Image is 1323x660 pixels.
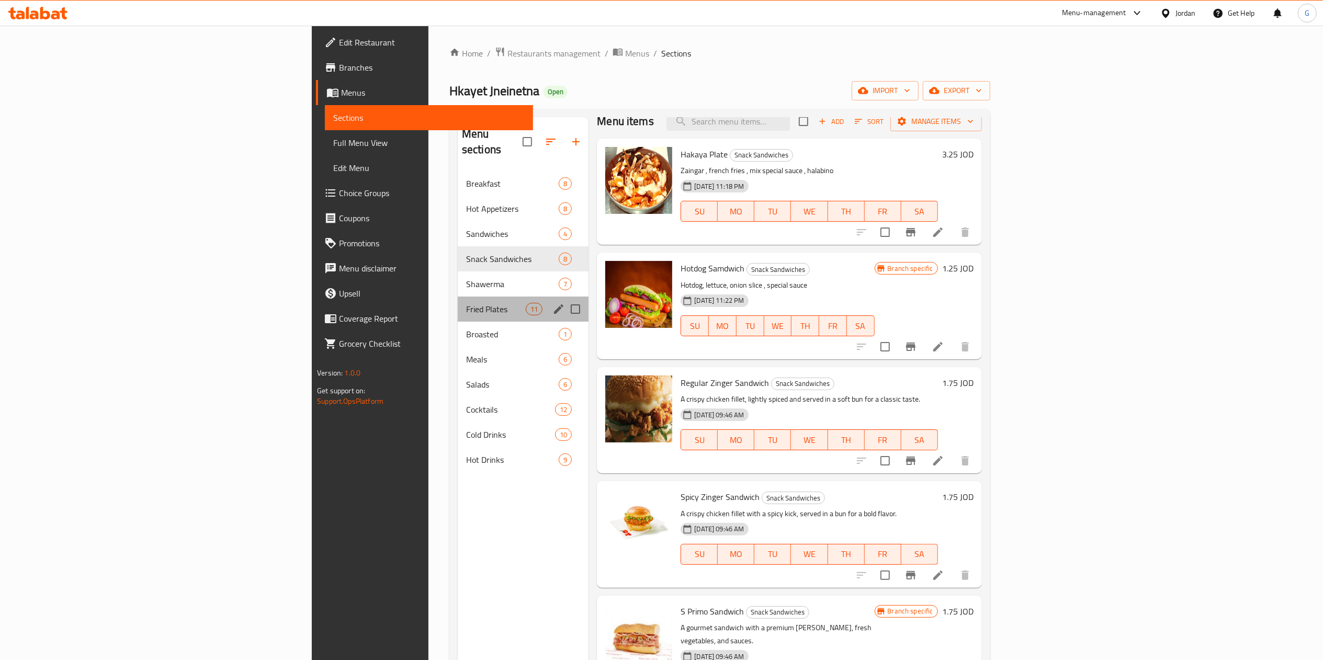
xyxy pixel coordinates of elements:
[890,112,982,131] button: Manage items
[559,227,572,240] div: items
[874,336,896,358] span: Select to update
[495,47,601,60] a: Restaurants management
[316,206,533,231] a: Coupons
[555,428,572,441] div: items
[1305,7,1309,19] span: G
[339,262,524,275] span: Menu disclaimer
[860,84,910,97] span: import
[754,429,791,450] button: TU
[466,278,559,290] span: Shawerma
[681,375,769,391] span: Regular Zinger Sandwich
[466,353,559,366] span: Meals
[747,606,809,618] span: Snack Sandwiches
[899,115,974,128] span: Manage items
[942,375,974,390] h6: 1.75 JOD
[466,428,555,441] div: Cold Drinks
[333,162,524,174] span: Edit Menu
[551,301,567,317] button: edit
[316,30,533,55] a: Edit Restaurant
[316,180,533,206] a: Choice Groups
[339,61,524,74] span: Branches
[325,105,533,130] a: Sections
[316,331,533,356] a: Grocery Checklist
[458,171,589,196] div: Breakfast8
[559,380,571,390] span: 6
[791,544,828,565] button: WE
[681,489,760,505] span: Spicy Zinger Sandwich
[605,261,672,328] img: Hotdog Samdwich
[747,264,809,276] span: Snack Sandwiches
[730,149,793,161] span: Snack Sandwiches
[906,547,934,562] span: SA
[815,113,848,130] button: Add
[942,604,974,619] h6: 1.75 JOD
[559,254,571,264] span: 8
[317,394,383,408] a: Support.OpsPlatform
[898,334,923,359] button: Branch-specific-item
[747,263,810,276] div: Snack Sandwiches
[771,378,834,390] div: Snack Sandwiches
[855,116,884,128] span: Sort
[690,295,748,305] span: [DATE] 11:22 PM
[555,403,572,416] div: items
[316,256,533,281] a: Menu disclaimer
[316,231,533,256] a: Promotions
[466,403,555,416] span: Cocktails
[762,492,825,504] div: Snack Sandwiches
[832,433,861,448] span: TH
[759,547,787,562] span: TU
[718,201,754,222] button: MO
[865,544,901,565] button: FR
[681,621,874,647] p: A gourmet sandwich with a premium [PERSON_NAME], fresh vegetables, and sauces.
[466,177,559,190] span: Breakfast
[333,136,524,149] span: Full Menu View
[559,378,572,391] div: items
[741,318,760,334] span: TU
[556,405,571,415] span: 12
[653,47,657,60] li: /
[559,279,571,289] span: 7
[865,201,901,222] button: FR
[953,563,978,588] button: delete
[852,113,886,130] button: Sort
[316,281,533,306] a: Upsell
[507,47,601,60] span: Restaurants management
[848,113,890,130] span: Sort items
[466,378,559,391] span: Salads
[339,187,524,199] span: Choice Groups
[1062,7,1126,19] div: Menu-management
[559,278,572,290] div: items
[942,261,974,276] h6: 1.25 JOD
[466,453,559,466] span: Hot Drinks
[544,86,568,98] div: Open
[953,448,978,473] button: delete
[559,179,571,189] span: 8
[932,340,944,353] a: Edit menu item
[722,433,750,448] span: MO
[713,318,732,334] span: MO
[730,149,793,162] div: Snack Sandwiches
[458,322,589,347] div: Broasted1
[681,315,709,336] button: SU
[828,201,865,222] button: TH
[923,81,990,100] button: export
[449,47,990,60] nav: breadcrumb
[339,337,524,350] span: Grocery Checklist
[466,328,559,340] span: Broasted
[458,397,589,422] div: Cocktails12
[690,181,748,191] span: [DATE] 11:18 PM
[1175,7,1196,19] div: Jordan
[605,147,672,214] img: Hakaya Plate
[681,507,937,520] p: A crispy chicken fillet with a spicy kick, served in a bun for a bold flavor.
[690,524,748,534] span: [DATE] 09:46 AM
[458,297,589,322] div: Fried Plates11edit
[953,334,978,359] button: delete
[685,433,714,448] span: SU
[823,318,843,334] span: FR
[759,204,787,219] span: TU
[681,201,718,222] button: SU
[339,36,524,49] span: Edit Restaurant
[898,220,923,245] button: Branch-specific-item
